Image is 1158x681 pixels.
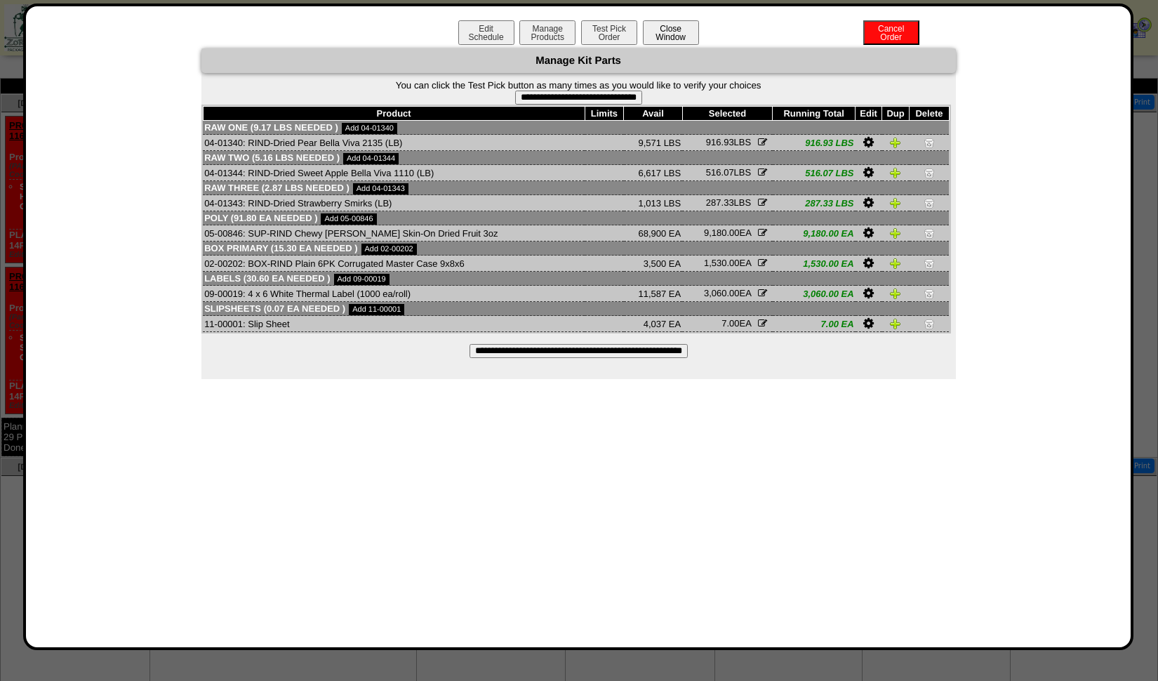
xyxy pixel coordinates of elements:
[361,244,417,255] a: Add 02-00202
[203,272,949,286] td: Labels (30.60 EA needed )
[458,20,514,45] button: EditSchedule
[704,227,740,238] span: 9,180.00
[624,316,682,332] td: 4,037 EA
[924,318,935,329] img: Delete Item
[203,135,585,151] td: 04-01340: RIND-Dried Pear Bella Viva 2135 (LB)
[585,107,624,121] th: Limits
[706,197,751,208] span: LBS
[704,227,751,238] span: EA
[624,225,682,242] td: 68,900 EA
[704,288,751,298] span: EA
[910,107,950,121] th: Delete
[704,288,740,298] span: 3,060.00
[581,20,637,45] button: Test PickOrder
[624,135,682,151] td: 9,571 LBS
[203,302,949,316] td: Slipsheets (0.07 EA needed )
[924,258,935,269] img: Delete Item
[624,256,682,272] td: 3,500 EA
[203,181,949,195] td: Raw Three (2.87 LBS needed )
[624,165,682,181] td: 6,617 LBS
[624,286,682,302] td: 11,587 EA
[890,318,901,329] img: Duplicate Item
[203,256,585,272] td: 02-00202: BOX-RIND Plain 6PK Corrugated Master Case 9x8x6
[890,288,901,299] img: Duplicate Item
[203,242,949,256] td: Box Primary (15.30 EA needed )
[342,123,397,134] a: Add 04-01340
[890,258,901,269] img: Duplicate Item
[704,258,751,268] span: EA
[773,107,856,121] th: Running Total
[773,165,856,181] td: 516.07 LBS
[924,167,935,178] img: Delete Item
[203,107,585,121] th: Product
[890,167,901,178] img: Duplicate Item
[203,225,585,242] td: 05-00846: SUP-RIND Chewy [PERSON_NAME] Skin-On Dried Fruit 3oz
[773,135,856,151] td: 916.93 LBS
[203,316,585,332] td: 11-00001: Slip Sheet
[624,107,682,121] th: Avail
[519,20,575,45] button: ManageProducts
[924,137,935,148] img: Delete Item
[773,195,856,211] td: 287.33 LBS
[890,137,901,148] img: Duplicate Item
[890,227,901,239] img: Duplicate Item
[203,286,585,302] td: 09-00019: 4 x 6 White Thermal Label (1000 ea/roll)
[349,304,404,315] a: Add 11-00001
[706,167,734,178] span: 516.07
[203,165,585,181] td: 04-01344: RIND-Dried Sweet Apple Bella Viva 1110 (LB)
[624,195,682,211] td: 1,013 LBS
[924,288,935,299] img: Delete Item
[203,121,949,135] td: Raw One (9.17 LBS needed )
[643,20,699,45] button: CloseWindow
[706,137,734,147] span: 916.93
[343,153,399,164] a: Add 04-01344
[201,80,956,105] form: You can click the Test Pick button as many times as you would like to verify your choices
[201,48,956,73] div: Manage Kit Parts
[721,318,739,329] span: 7.00
[334,274,390,285] a: Add 09-00019
[721,318,751,329] span: EA
[890,197,901,209] img: Duplicate Item
[773,225,856,242] td: 9,180.00 EA
[773,256,856,272] td: 1,530.00 EA
[924,197,935,209] img: Delete Item
[773,286,856,302] td: 3,060.00 EA
[706,197,734,208] span: 287.33
[704,258,740,268] span: 1,530.00
[353,183,408,194] a: Add 04-01343
[924,227,935,239] img: Delete Item
[706,167,751,178] span: LBS
[773,316,856,332] td: 7.00 EA
[641,32,700,42] a: CloseWindow
[706,137,751,147] span: LBS
[203,211,949,225] td: Poly (91.80 EA needed )
[856,107,882,121] th: Edit
[682,107,773,121] th: Selected
[321,213,376,225] a: Add 05-00846
[203,195,585,211] td: 04-01343: RIND-Dried Strawberry Smirks (LB)
[203,151,949,165] td: Raw Two (5.16 LBS needed )
[882,107,910,121] th: Dup
[863,20,919,45] button: CancelOrder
